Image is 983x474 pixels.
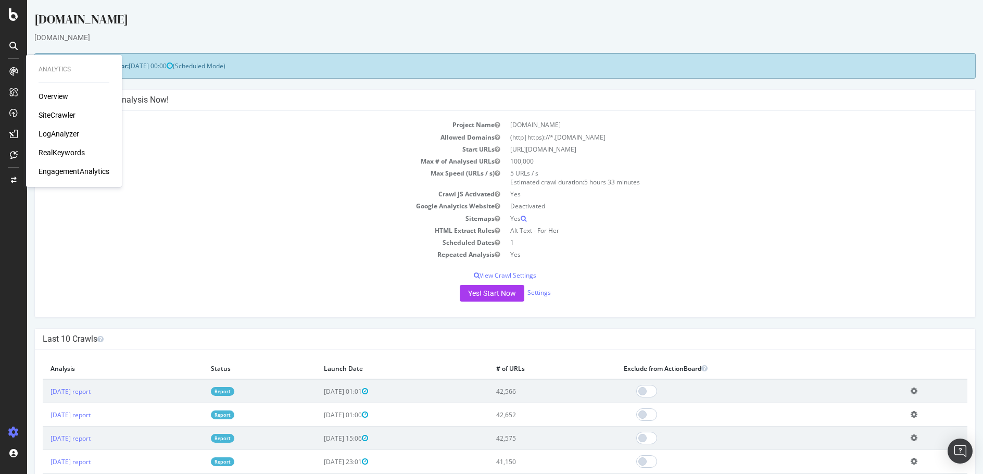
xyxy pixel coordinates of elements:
a: RealKeywords [39,147,85,158]
th: Status [176,358,288,379]
a: Report [184,457,207,466]
span: 5 hours 33 minutes [557,178,613,186]
td: Max # of Analysed URLs [16,155,478,167]
td: Alt Text - For Her [478,224,940,236]
a: EngagementAnalytics [39,166,109,177]
td: 42,566 [461,379,589,403]
td: Scheduled Dates [16,236,478,248]
td: 42,575 [461,427,589,450]
div: [DOMAIN_NAME] [7,32,949,43]
a: LogAnalyzer [39,129,79,139]
a: [DATE] report [23,434,64,443]
td: Start URLs [16,143,478,155]
a: Report [184,387,207,396]
a: Settings [500,288,524,297]
span: [DATE] 01:01 [297,387,341,396]
div: [DOMAIN_NAME] [7,10,949,32]
span: [DATE] 01:00 [297,410,341,419]
strong: Next Launch Scheduled for: [16,61,102,70]
h4: Last 10 Crawls [16,334,940,344]
a: Report [184,410,207,419]
td: Max Speed (URLs / s) [16,167,478,188]
div: Open Intercom Messenger [948,439,973,464]
td: 5 URLs / s Estimated crawl duration: [478,167,940,188]
div: Analytics [39,65,109,74]
span: [DATE] 23:01 [297,457,341,466]
td: 41,150 [461,450,589,473]
td: Yes [478,248,940,260]
td: Repeated Analysis [16,248,478,260]
button: Yes! Start Now [433,285,497,302]
a: [DATE] report [23,457,64,466]
span: [DATE] 15:06 [297,434,341,443]
a: Overview [39,91,68,102]
td: Allowed Domains [16,131,478,143]
td: Crawl JS Activated [16,188,478,200]
td: Yes [478,188,940,200]
h4: Configure your New Analysis Now! [16,95,940,105]
td: [DOMAIN_NAME] [478,119,940,131]
div: (Scheduled Mode) [7,53,949,79]
td: Deactivated [478,200,940,212]
a: Report [184,434,207,443]
td: Google Analytics Website [16,200,478,212]
span: [DATE] 00:00 [102,61,146,70]
th: Exclude from ActionBoard [589,358,876,379]
th: Launch Date [289,358,462,379]
a: [DATE] report [23,410,64,419]
td: 42,652 [461,403,589,427]
th: Analysis [16,358,176,379]
td: 100,000 [478,155,940,167]
td: Sitemaps [16,213,478,224]
a: SiteCrawler [39,110,75,120]
td: 1 [478,236,940,248]
a: [DATE] report [23,387,64,396]
p: View Crawl Settings [16,271,940,280]
td: HTML Extract Rules [16,224,478,236]
td: [URL][DOMAIN_NAME] [478,143,940,155]
td: (http|https)://*.[DOMAIN_NAME] [478,131,940,143]
th: # of URLs [461,358,589,379]
td: Project Name [16,119,478,131]
td: Yes [478,213,940,224]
